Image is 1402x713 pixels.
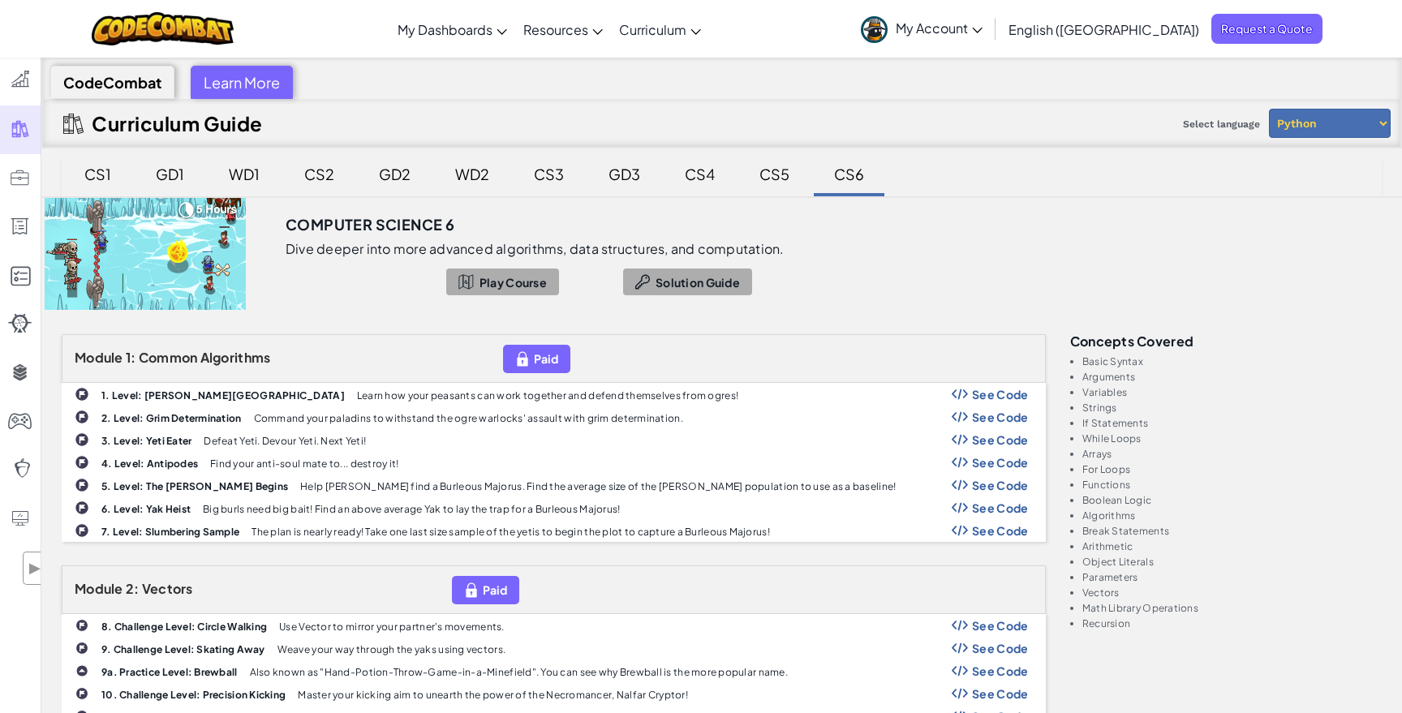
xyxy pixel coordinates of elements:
img: IconPaidLevel.svg [464,581,479,599]
li: While Loops [1082,433,1382,444]
span: See Code [972,664,1029,677]
b: 6. Level: Yak Heist [101,503,191,515]
li: Strings [1082,402,1382,413]
a: English ([GEOGRAPHIC_DATA]) [1000,7,1207,51]
li: Arguments [1082,372,1382,382]
img: IconChallengeLevel.svg [75,619,88,632]
span: See Code [972,619,1029,632]
img: Show Code Logo [952,688,968,699]
img: IconChallengeLevel.svg [75,642,88,655]
a: Curriculum [611,7,709,51]
span: Play Course [480,276,547,289]
span: My Dashboards [398,21,492,38]
div: Learn More [191,66,293,99]
img: avatar [861,16,888,43]
span: Common Algorithms [139,349,271,366]
img: Show Code Logo [952,665,968,676]
img: IconChallengeLevel.svg [75,432,89,447]
div: CS1 [68,155,127,193]
a: My Dashboards [389,7,515,51]
img: IconChallengeLevel.svg [75,478,89,492]
h3: Concepts covered [1070,334,1382,348]
div: CodeCombat [50,66,174,99]
b: 7. Level: Slumbering Sample [101,526,239,538]
span: 2: [126,580,140,597]
span: 1: [126,349,136,366]
span: English ([GEOGRAPHIC_DATA]) [1008,21,1199,38]
p: Help [PERSON_NAME] find a Burleous Majorus. Find the average size of the [PERSON_NAME] population... [300,481,896,492]
span: See Code [972,524,1029,537]
span: See Code [972,456,1029,469]
h2: Curriculum Guide [92,112,263,135]
img: Show Code Logo [952,389,968,400]
img: IconChallengeLevel.svg [75,687,88,700]
img: Show Code Logo [952,479,968,491]
b: 10. Challenge Level: Precision Kicking [101,689,286,701]
span: See Code [972,501,1029,514]
li: Basic Syntax [1082,356,1382,367]
p: Master your kicking aim to unearth the power of the Necromancer, Nalfar Cryptor! [298,689,688,700]
div: CS2 [288,155,350,193]
p: Dive deeper into more advanced algorithms, data structures, and computation. [286,241,784,257]
span: See Code [972,433,1029,446]
li: Object Literals [1082,556,1382,567]
span: Module [75,349,123,366]
span: See Code [972,479,1029,492]
div: CS4 [669,155,731,193]
div: CS3 [518,155,580,193]
p: Defeat Yeti. Devour Yeti. Next Yeti! [204,436,366,446]
div: GD3 [592,155,656,193]
span: See Code [972,642,1029,655]
p: Use Vector to mirror your partner's movements. [279,621,504,632]
div: GD1 [140,155,200,193]
b: 4. Level: Antipodes [101,457,198,470]
span: See Code [972,687,1029,700]
img: Show Code Logo [952,620,968,631]
span: See Code [972,410,1029,423]
li: Variables [1082,387,1382,397]
a: Request a Quote [1211,14,1322,44]
li: If Statements [1082,418,1382,428]
b: 9a. Practice Level: Brewball [101,666,238,678]
img: Show Code Logo [952,411,968,423]
div: CS5 [743,155,806,193]
img: Show Code Logo [952,502,968,513]
img: IconChallengeLevel.svg [75,455,89,470]
b: 3. Level: Yeti Eater [101,435,191,447]
button: Play Course [446,268,559,295]
p: Command your paladins to withstand the ogre warlocks' assault with grim determination. [254,413,683,423]
span: Paid [483,583,507,596]
span: Solution Guide [656,276,740,289]
img: Show Code Logo [952,434,968,445]
div: WD1 [213,155,276,193]
li: Boolean Logic [1082,495,1382,505]
span: Resources [523,21,588,38]
img: Show Code Logo [952,457,968,468]
p: Find your anti-soul mate to... destroy it! [210,458,398,469]
p: Weave your way through the yaks using vectors. [277,644,505,655]
b: 8. Challenge Level: Circle Walking [101,621,267,633]
p: Big burls need big bait! Find an above average Yak to lay the trap for a Burleous Majorus! [203,504,620,514]
button: Solution Guide [623,268,752,295]
div: GD2 [363,155,427,193]
img: IconChallengeLevel.svg [75,500,89,515]
li: Arithmetic [1082,541,1382,552]
img: IconCurriculumGuide.svg [63,114,84,134]
span: ▶ [28,556,41,580]
img: IconChallengeLevel.svg [75,387,89,402]
li: Vectors [1082,587,1382,598]
img: Show Code Logo [952,525,968,536]
li: Recursion [1082,618,1382,629]
b: 9. Challenge Level: Skating Away [101,643,265,655]
li: Math Library Operations [1082,603,1382,613]
span: My Account [896,19,983,37]
p: Learn how your peasants can work together and defend themselves from ogres! [357,390,738,401]
img: IconChallengeLevel.svg [75,523,89,538]
span: Curriculum [619,21,686,38]
span: Select language [1176,112,1267,136]
a: My Account [853,3,991,54]
img: CodeCombat logo [92,12,234,45]
p: The plan is nearly ready! Take one last size sample of the yetis to begin the plot to capture a B... [252,526,770,537]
